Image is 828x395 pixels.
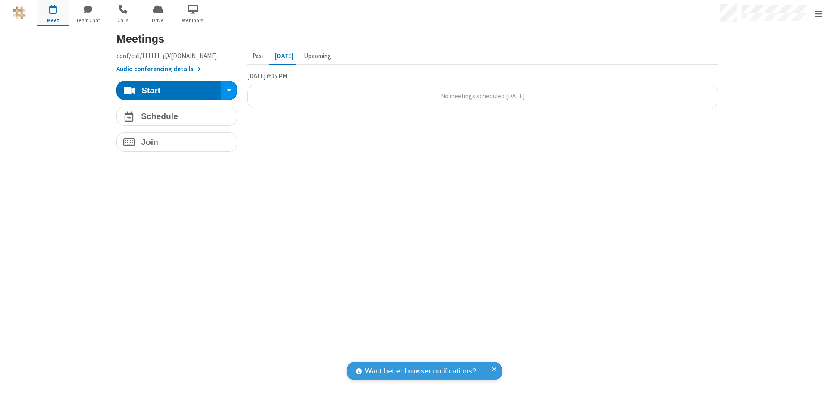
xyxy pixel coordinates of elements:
[116,132,237,152] button: Join
[116,51,237,74] section: Account details
[299,48,336,65] button: Upcoming
[116,64,201,74] button: Audio conferencing details
[365,366,476,377] span: Want better browser notifications?
[247,72,287,80] span: [DATE] 6:35 PM
[441,92,524,100] span: No meetings scheduled [DATE]
[224,84,234,97] div: Start conference options
[142,16,174,24] span: Drive
[141,86,160,94] h4: Start
[37,16,69,24] span: Meet
[177,16,209,24] span: Webinars
[123,81,214,100] button: Start
[270,48,299,65] button: [DATE]
[116,52,217,60] span: Copy my meeting room link
[72,16,104,24] span: Team Chat
[116,107,237,126] button: Schedule
[141,112,178,120] h4: Schedule
[116,33,718,45] h3: Meetings
[247,71,718,115] section: Today's Meetings
[13,6,26,19] img: QA Selenium DO NOT DELETE OR CHANGE
[107,16,139,24] span: Calls
[116,51,217,61] button: Copy my meeting room linkCopy my meeting room link
[247,48,270,65] button: Past
[141,138,158,146] h4: Join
